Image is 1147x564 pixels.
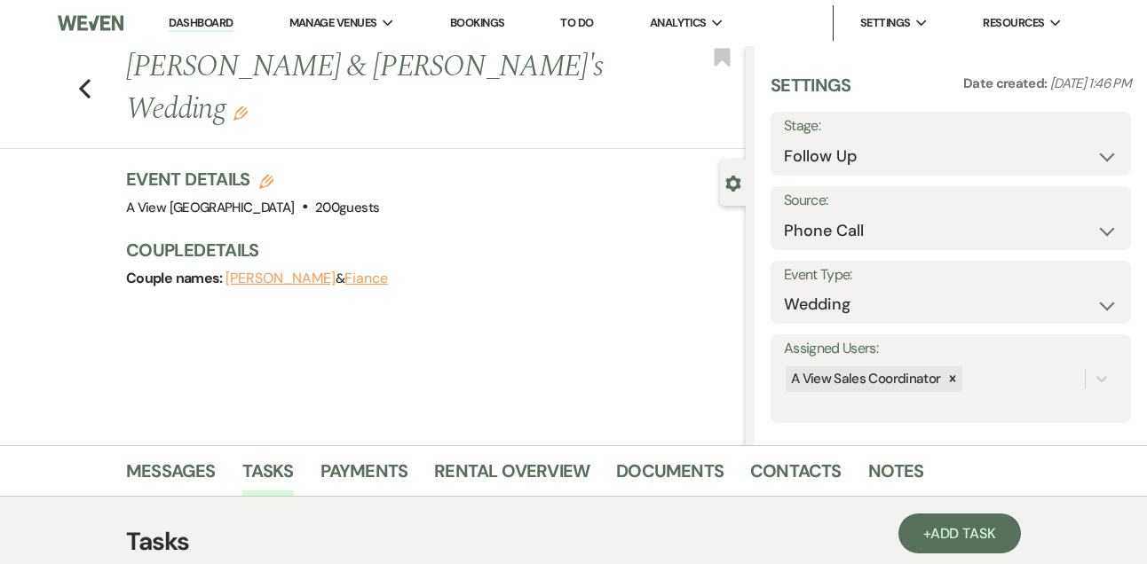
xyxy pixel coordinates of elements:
[315,199,379,216] span: 200 guests
[560,15,593,30] a: To Do
[169,15,233,32] a: Dashboard
[450,15,505,30] a: Bookings
[289,14,377,32] span: Manage Venues
[242,457,294,496] a: Tasks
[233,105,248,121] button: Edit
[784,336,1118,362] label: Assigned Users:
[320,457,408,496] a: Payments
[650,14,707,32] span: Analytics
[126,46,614,130] h1: [PERSON_NAME] & [PERSON_NAME]'s Wedding
[126,238,728,262] h3: Couple Details
[750,457,842,496] a: Contacts
[1050,74,1131,92] span: [DATE] 1:46 PM
[126,269,225,287] span: Couple names:
[784,188,1118,214] label: Source:
[784,114,1118,139] label: Stage:
[771,73,851,112] h3: Settings
[126,457,216,496] a: Messages
[344,271,388,286] button: Fiance
[126,167,379,192] h3: Event Details
[58,4,123,42] img: Weven Logo
[225,270,388,287] span: &
[616,457,724,496] a: Documents
[963,74,1050,92] span: Date created:
[126,523,1021,560] h3: Tasks
[786,366,944,392] div: A View Sales Coordinator
[225,271,336,286] button: [PERSON_NAME]
[784,262,1118,288] label: Event Type:
[930,524,996,543] span: Add Task
[983,14,1044,32] span: Resources
[868,457,924,496] a: Notes
[434,457,589,496] a: Rental Overview
[126,199,295,216] span: A View [GEOGRAPHIC_DATA]
[725,174,741,191] button: Close lead details
[898,513,1021,553] a: +Add Task
[860,14,911,32] span: Settings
